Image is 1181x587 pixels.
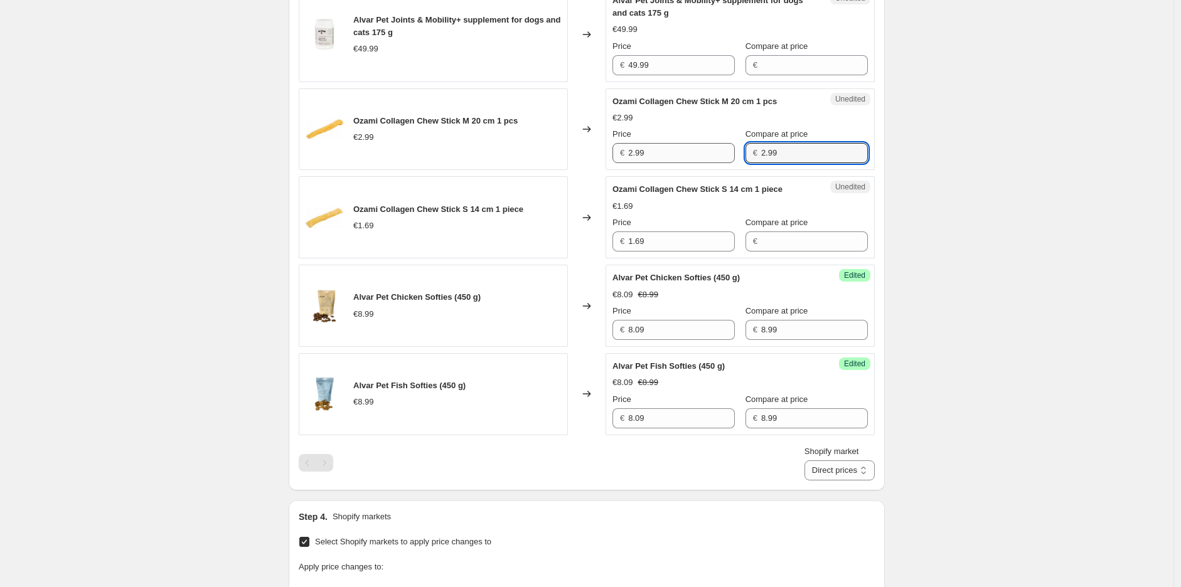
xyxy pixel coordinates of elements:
span: Ozami Collagen Chew Stick S 14 cm 1 piece [353,204,523,214]
span: € [620,413,624,423]
span: Edited [844,359,865,369]
span: Price [612,306,631,315]
span: € [753,413,757,423]
span: € [620,236,624,246]
span: Compare at price [745,394,808,404]
span: Ozami Collagen Chew Stick M 20 cm 1 pcs [353,116,518,125]
span: Price [612,41,631,51]
span: € [753,60,757,70]
div: €8.99 [353,308,374,320]
h2: Step 4. [299,510,328,523]
span: Alvar Pet Chicken Softies (450 g) [353,292,481,302]
div: €2.99 [353,131,374,144]
span: Compare at price [745,41,808,51]
div: €49.99 [353,43,378,55]
span: Ozami Collagen Chew Stick S 14 cm 1 piece [612,184,783,194]
span: Price [612,218,631,227]
span: Ozami Collagen Chew Stick M 20 cm 1 pcs [612,97,777,106]
div: €8.09 [612,376,633,389]
span: Compare at price [745,129,808,139]
span: € [620,60,624,70]
div: €1.69 [612,200,633,213]
span: Compare at price [745,218,808,227]
span: € [753,148,757,157]
span: Price [612,129,631,139]
span: € [620,148,624,157]
span: Unedited [835,94,865,104]
span: € [620,325,624,334]
img: chicken_softies_square-1_80x.png [306,375,343,413]
span: Edited [844,270,865,280]
span: Alvar Pet Joints & Mobility+ supplement for dogs and cats 175 g [353,15,560,37]
img: Ozami_Extra_kollageeni_nautatikku_s_14_cm_80x.webp [306,199,343,236]
img: chicken_softies_square_80x.png [306,287,343,325]
span: € [753,236,757,246]
span: € [753,325,757,334]
div: €49.99 [612,23,638,36]
div: €2.99 [612,112,633,124]
span: Compare at price [745,306,808,315]
div: €8.99 [353,396,374,408]
img: JointsMobility_white_80x.png [306,16,343,53]
div: €8.09 [612,288,633,301]
span: Apply price changes to: [299,562,383,571]
span: Unedited [835,182,865,192]
p: Shopify markets [333,510,391,523]
strike: €8.99 [638,376,659,389]
span: Shopify market [804,447,859,456]
img: Ozami_Extra_kollageeni_nautatikku_M_20cm.._80x.webp [306,110,343,148]
strike: €8.99 [638,288,659,301]
span: Price [612,394,631,404]
div: €1.69 [353,219,374,232]
nav: Pagination [299,454,333,472]
span: Alvar Pet Fish Softies (450 g) [612,361,725,371]
span: Select Shopify markets to apply price changes to [315,537,491,546]
span: Alvar Pet Chicken Softies (450 g) [612,273,740,282]
span: Alvar Pet Fish Softies (450 g) [353,381,466,390]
